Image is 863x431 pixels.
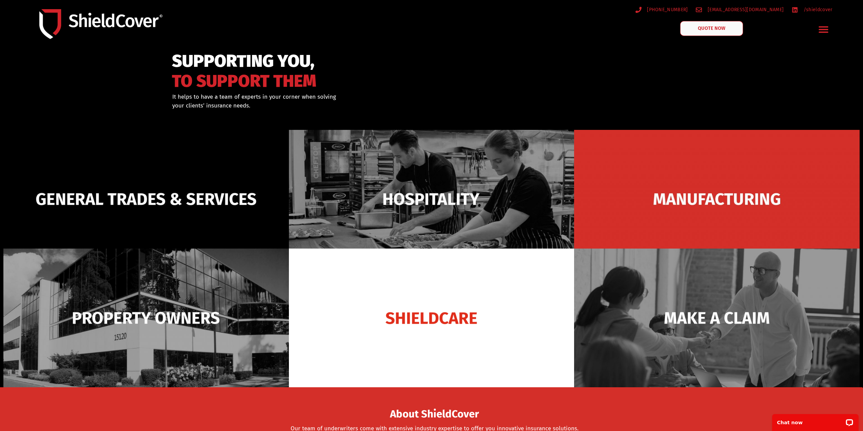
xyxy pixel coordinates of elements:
iframe: LiveChat chat widget [768,410,863,431]
a: /shieldcover [792,5,832,14]
span: /shieldcover [802,5,832,14]
a: [PHONE_NUMBER] [635,5,688,14]
span: About ShieldCover [390,410,479,418]
span: QUOTE NOW [698,26,725,31]
span: SUPPORTING YOU, [172,54,316,68]
span: [PHONE_NUMBER] [645,5,688,14]
div: Menu Toggle [816,21,831,37]
a: QUOTE NOW [680,21,743,36]
span: [EMAIL_ADDRESS][DOMAIN_NAME] [706,5,784,14]
a: About ShieldCover [390,412,479,419]
div: It helps to have a team of experts in your corner when solving [172,93,466,110]
p: your clients’ insurance needs. [172,101,466,110]
img: Shield-Cover-Underwriting-Australia-logo-full [39,9,162,39]
a: [EMAIL_ADDRESS][DOMAIN_NAME] [696,5,784,14]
